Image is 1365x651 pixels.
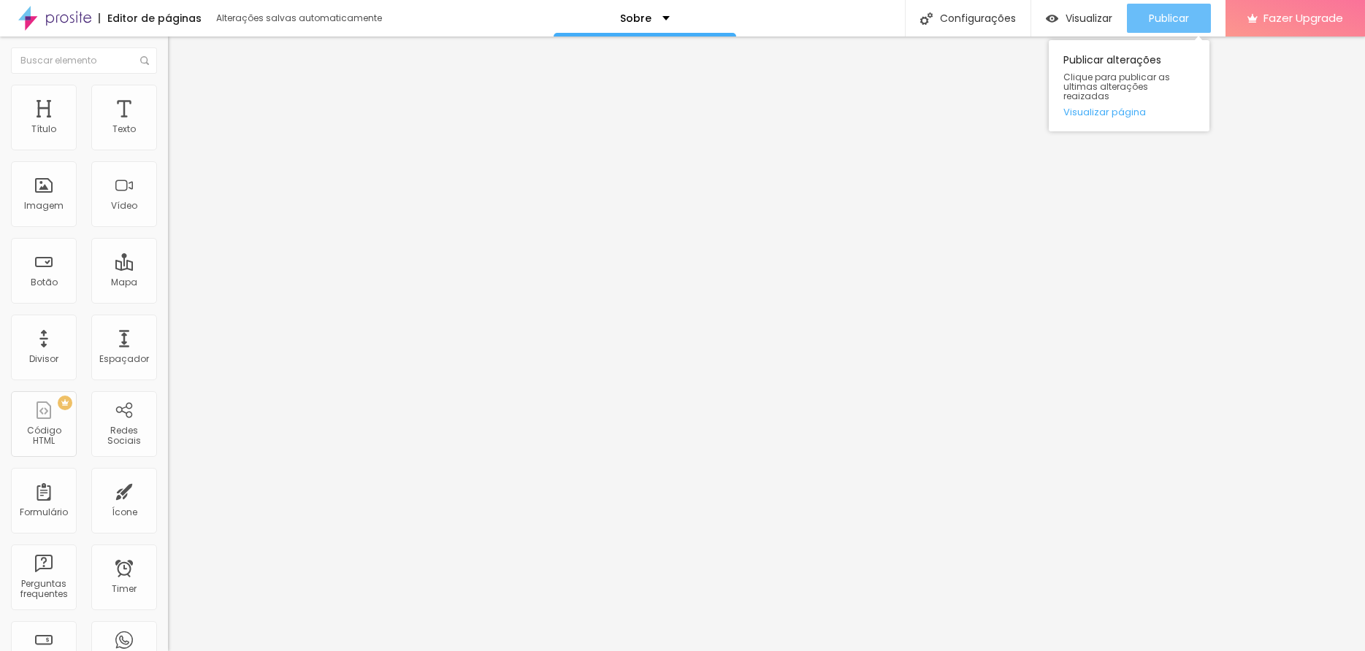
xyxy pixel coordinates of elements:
[1031,4,1127,33] button: Visualizar
[31,277,58,288] div: Botão
[24,201,64,211] div: Imagem
[1066,12,1112,24] span: Visualizar
[1149,12,1189,24] span: Publicar
[99,13,202,23] div: Editor de páginas
[99,354,149,364] div: Espaçador
[216,14,384,23] div: Alterações salvas automaticamente
[31,124,56,134] div: Título
[1127,4,1211,33] button: Publicar
[1046,12,1058,25] img: view-1.svg
[112,584,137,594] div: Timer
[1049,40,1209,131] div: Publicar alterações
[20,507,68,517] div: Formulário
[111,201,137,211] div: Vídeo
[112,124,136,134] div: Texto
[112,507,137,517] div: Ícone
[620,13,651,23] p: Sobre
[111,277,137,288] div: Mapa
[1263,12,1343,24] span: Fazer Upgrade
[11,47,157,74] input: Buscar elemento
[15,579,72,600] div: Perguntas frequentes
[1063,107,1195,117] a: Visualizar página
[15,425,72,447] div: Código HTML
[140,56,149,65] img: Icone
[95,425,153,447] div: Redes Sociais
[920,12,933,25] img: Icone
[29,354,58,364] div: Divisor
[1063,72,1195,101] span: Clique para publicar as ultimas alterações reaizadas
[168,36,1365,651] iframe: Editor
